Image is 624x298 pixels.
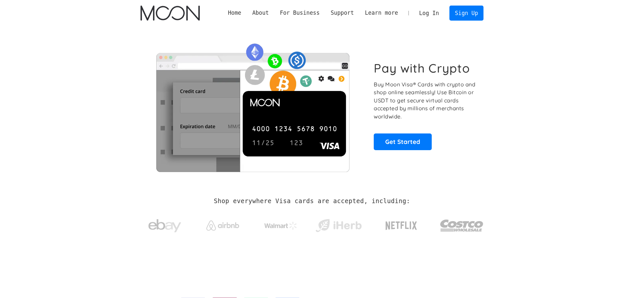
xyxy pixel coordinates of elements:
a: Walmart [256,215,305,233]
img: Netflix [385,218,418,234]
div: Learn more [365,9,398,17]
p: Buy Moon Visa® Cards with crypto and shop online seamlessly! Use Bitcoin or USDT to get secure vi... [374,80,476,121]
a: Log In [414,6,444,20]
a: iHerb [314,211,363,237]
a: Netflix [372,211,431,237]
a: Costco [440,207,484,241]
a: Airbnb [198,214,247,234]
div: For Business [280,9,319,17]
img: Airbnb [206,220,239,231]
a: ebay [141,209,189,239]
img: Walmart [264,222,297,230]
img: ebay [148,216,181,236]
a: Get Started [374,133,432,150]
a: Sign Up [449,6,483,20]
img: Moon Cards let you spend your crypto anywhere Visa is accepted. [141,39,365,172]
a: Home [222,9,247,17]
h1: Pay with Crypto [374,61,470,76]
img: Costco [440,213,484,238]
div: About [252,9,269,17]
div: Support [331,9,354,17]
h2: Shop everywhere Visa cards are accepted, including: [214,198,410,205]
img: Moon Logo [141,6,200,21]
img: iHerb [314,217,363,234]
